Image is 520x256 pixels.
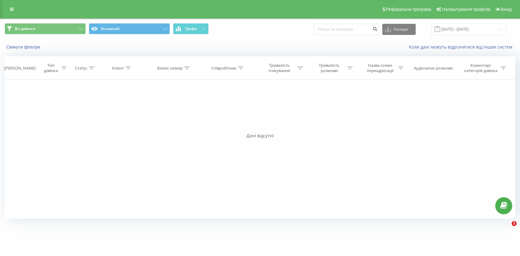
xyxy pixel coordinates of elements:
[414,66,453,71] div: Аудіозапис розмови
[42,63,60,73] div: Тип дзвінка
[314,24,379,35] input: Пошук за номером
[157,66,183,71] div: Бізнес номер
[409,44,515,50] a: Коли дані можуть відрізнятися вiд інших систем
[501,7,512,12] span: Вихід
[386,7,431,12] span: Реферальна програма
[185,27,197,31] span: Графік
[211,66,236,71] div: Співробітник
[5,44,43,50] button: Скинути фільтри
[442,7,490,12] span: Налаштування профілю
[4,66,36,71] div: [PERSON_NAME]
[5,23,86,34] button: Всі дзвінки
[15,26,35,31] span: Всі дзвінки
[363,63,396,73] div: Назва схеми переадресації
[75,66,87,71] div: Статус
[173,23,209,34] button: Графік
[263,63,296,73] div: Тривалість очікування
[89,23,170,34] button: Основний
[382,24,416,35] button: Експорт
[512,221,517,226] span: 2
[313,63,346,73] div: Тривалість розмови
[5,133,515,139] div: Дані відсутні
[463,63,499,73] div: Коментар/категорія дзвінка
[112,66,124,71] div: Клієнт
[499,221,514,236] iframe: Intercom live chat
